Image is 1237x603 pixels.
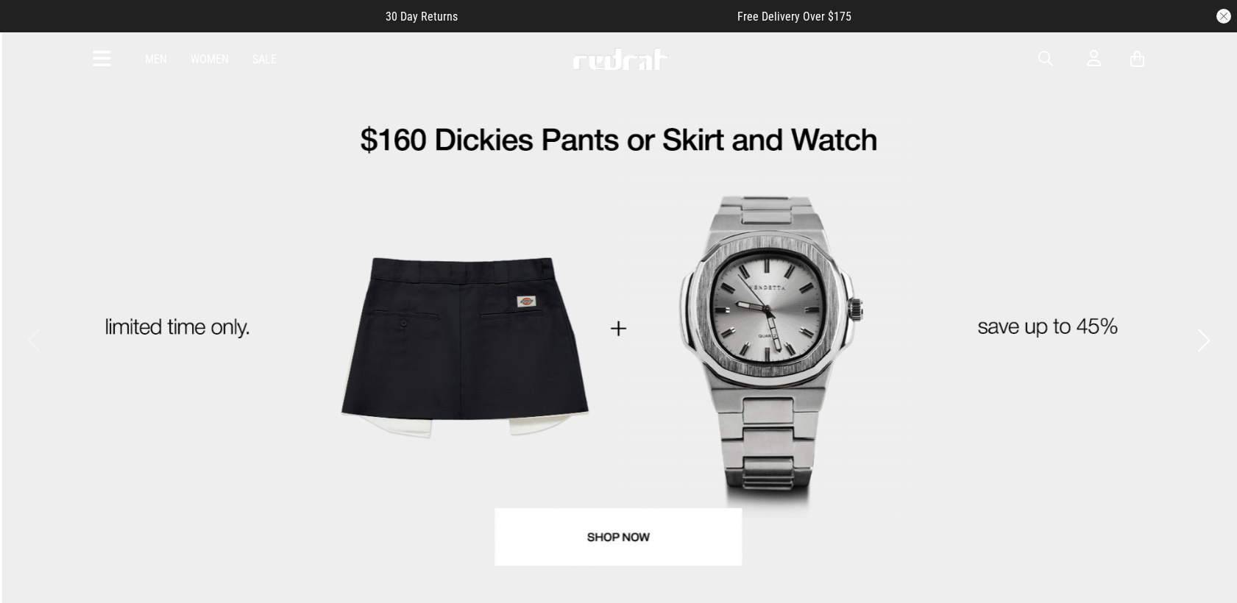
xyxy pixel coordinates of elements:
iframe: Customer reviews powered by Trustpilot [487,9,708,24]
a: Sale [252,52,277,66]
button: Previous slide [24,324,43,357]
a: Men [145,52,167,66]
a: Women [191,52,229,66]
span: Free Delivery Over $175 [737,10,851,24]
img: Redrat logo [572,48,669,70]
button: Next slide [1194,324,1213,357]
span: 30 Day Returns [386,10,458,24]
